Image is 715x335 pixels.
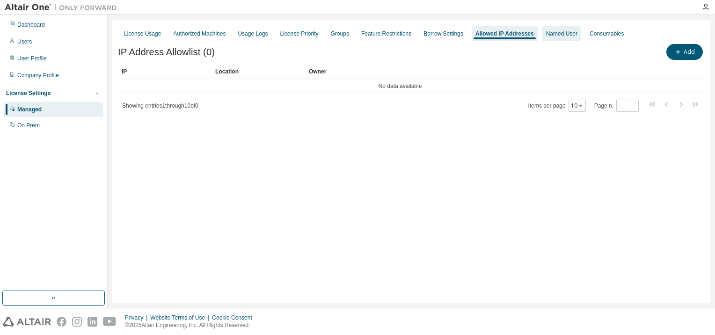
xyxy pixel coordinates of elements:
[590,30,624,37] div: Consumables
[122,64,208,79] div: IP
[118,47,215,58] span: IP Address Allowlist (0)
[212,314,257,321] div: Cookie Consent
[594,100,639,112] span: Page n.
[125,321,258,329] p: © 2025 Altair Engineering, Inc. All Rights Reserved.
[5,3,122,12] img: Altair One
[3,317,51,327] img: altair_logo.svg
[17,72,59,79] div: Company Profile
[103,317,117,327] img: youtube.svg
[88,317,97,327] img: linkedin.svg
[17,38,32,45] div: Users
[475,30,534,37] div: Allowed IP Addresses
[72,317,82,327] img: instagram.svg
[118,79,682,93] td: No data available
[361,30,411,37] div: Feature Restrictions
[122,102,198,109] span: Showing entries 1 through 10 of 0
[280,30,319,37] div: License Priority
[238,30,268,37] div: Usage Logs
[17,55,47,62] div: User Profile
[57,317,66,327] img: facebook.svg
[17,106,42,113] div: Managed
[571,102,584,109] button: 10
[17,122,40,129] div: On Prem
[528,100,586,112] span: Items per page
[215,64,301,79] div: Location
[546,30,577,37] div: Named User
[666,44,703,60] button: Add
[6,89,51,97] div: License Settings
[17,21,45,29] div: Dashboard
[150,314,212,321] div: Website Terms of Use
[173,30,226,37] div: Authorized Machines
[331,30,349,37] div: Groups
[125,314,150,321] div: Privacy
[124,30,161,37] div: License Usage
[423,30,463,37] div: Borrow Settings
[309,64,679,79] div: Owner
